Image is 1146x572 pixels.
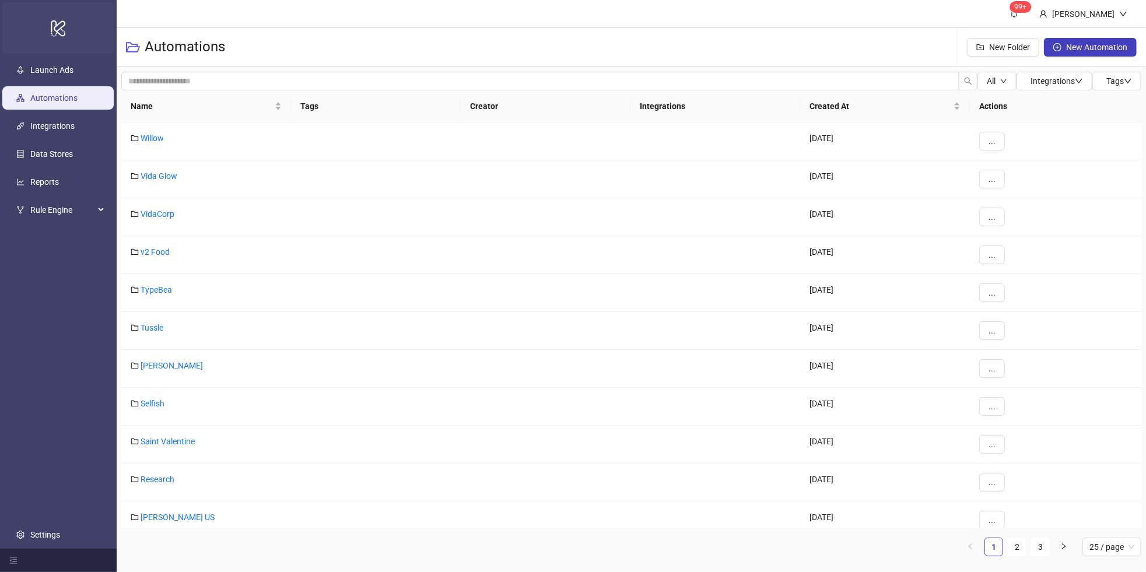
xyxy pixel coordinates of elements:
span: folder [131,286,139,294]
span: right [1060,543,1067,550]
button: ... [979,321,1005,340]
a: 2 [1008,538,1026,556]
div: Page Size [1082,538,1141,556]
span: user [1039,10,1047,18]
th: Tags [291,90,461,122]
button: ... [979,435,1005,454]
span: folder-open [126,40,140,54]
a: [PERSON_NAME] US [141,513,215,522]
span: ... [989,326,996,335]
a: Research [141,475,174,484]
span: folder [131,324,139,332]
button: ... [979,170,1005,188]
span: New Folder [989,43,1030,52]
span: fork [16,206,24,215]
span: 25 / page [1089,538,1134,556]
button: Integrationsdown [1017,72,1092,90]
span: down [1000,78,1007,85]
span: folder [131,172,139,180]
div: [DATE] [800,464,970,501]
button: right [1054,538,1073,556]
a: Automations [30,94,78,103]
div: [DATE] [800,350,970,388]
span: New Automation [1066,43,1127,52]
div: [DATE] [800,501,970,539]
div: [DATE] [800,198,970,236]
div: [DATE] [800,160,970,198]
a: Data Stores [30,150,73,159]
span: folder [131,475,139,483]
span: menu-fold [9,556,17,564]
span: down [1075,77,1083,85]
button: New Automation [1044,38,1137,57]
a: Tussle [141,323,163,332]
span: plus-circle [1053,43,1061,51]
span: ... [989,515,996,525]
span: ... [989,478,996,487]
div: [DATE] [800,122,970,160]
span: ... [989,402,996,411]
button: ... [979,359,1005,378]
span: ... [989,136,996,146]
a: [PERSON_NAME] [141,361,203,370]
span: bell [1010,9,1018,17]
span: search [964,77,972,85]
div: [DATE] [800,426,970,464]
button: Alldown [977,72,1017,90]
button: ... [979,208,1005,226]
th: Actions [970,90,1141,122]
span: ... [989,288,996,297]
li: 1 [984,538,1003,556]
a: Willow [141,134,164,143]
th: Integrations [630,90,800,122]
button: ... [979,283,1005,302]
span: Tags [1106,76,1132,86]
div: [DATE] [800,274,970,312]
a: 1 [985,538,1003,556]
li: 3 [1031,538,1050,556]
div: [PERSON_NAME] [1047,8,1119,20]
a: Saint Valentine [141,437,195,446]
a: Launch Ads [30,66,73,75]
a: Selfish [141,399,164,408]
span: folder [131,362,139,370]
a: Settings [30,530,60,539]
span: down [1124,77,1132,85]
a: VidaCorp [141,209,174,219]
span: Created At [809,100,951,113]
div: [DATE] [800,312,970,350]
h3: Automations [145,38,225,57]
a: v2 Food [141,247,170,257]
a: Integrations [30,122,75,131]
span: folder [131,399,139,408]
button: ... [979,511,1005,529]
span: Integrations [1031,76,1083,86]
button: ... [979,473,1005,492]
div: [DATE] [800,236,970,274]
span: ... [989,250,996,259]
span: ... [989,364,996,373]
span: All [987,76,996,86]
button: ... [979,397,1005,416]
button: Tagsdown [1092,72,1141,90]
span: folder [131,513,139,521]
span: folder [131,210,139,218]
button: ... [979,245,1005,264]
span: left [967,543,974,550]
span: Name [131,100,272,113]
a: 3 [1032,538,1049,556]
span: folder [131,437,139,445]
div: [DATE] [800,388,970,426]
span: folder [131,248,139,256]
button: ... [979,132,1005,150]
li: 2 [1008,538,1026,556]
a: TypeBea [141,285,172,294]
th: Created At [800,90,970,122]
span: folder [131,134,139,142]
span: down [1119,10,1127,18]
li: Previous Page [961,538,980,556]
li: Next Page [1054,538,1073,556]
th: Creator [461,90,630,122]
button: left [961,538,980,556]
button: New Folder [967,38,1039,57]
